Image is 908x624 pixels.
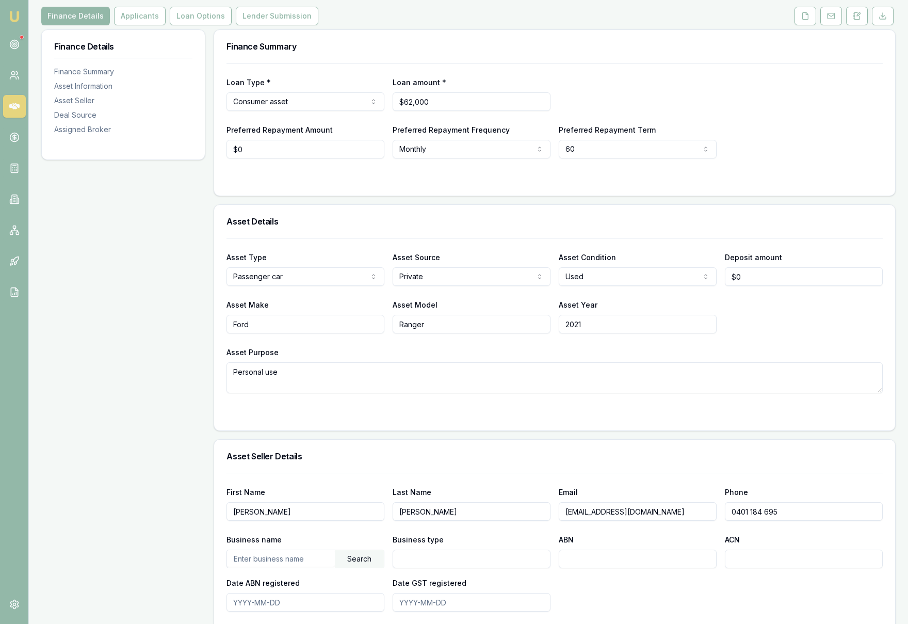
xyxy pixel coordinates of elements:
[54,124,192,135] div: Assigned Broker
[335,550,384,568] div: Search
[226,125,333,134] label: Preferred Repayment Amount
[226,253,267,262] label: Asset Type
[234,7,320,25] a: Lender Submission
[226,488,265,497] label: First Name
[226,140,384,158] input: $
[393,300,437,309] label: Asset Model
[226,300,269,309] label: Asset Make
[393,579,466,587] label: Date GST registered
[393,125,510,134] label: Preferred Repayment Frequency
[226,362,883,393] textarea: Personal use
[112,7,168,25] a: Applicants
[226,42,883,51] h3: Finance Summary
[559,535,574,544] label: ABN
[559,488,578,497] label: Email
[725,267,883,286] input: $
[226,535,282,544] label: Business name
[393,253,440,262] label: Asset Source
[54,42,192,51] h3: Finance Details
[41,7,112,25] a: Finance Details
[236,7,318,25] button: Lender Submission
[393,488,431,497] label: Last Name
[170,7,232,25] button: Loan Options
[559,253,616,262] label: Asset Condition
[559,125,656,134] label: Preferred Repayment Term
[114,7,166,25] button: Applicants
[226,593,384,612] input: YYYY-MM-DD
[226,348,279,357] label: Asset Purpose
[168,7,234,25] a: Loan Options
[393,593,550,612] input: YYYY-MM-DD
[227,550,335,567] input: Enter business name
[54,81,192,91] div: Asset Information
[226,78,271,87] label: Loan Type *
[54,95,192,106] div: Asset Seller
[393,92,550,111] input: $
[725,253,782,262] label: Deposit amount
[725,535,740,544] label: ACN
[226,217,883,226] h3: Asset Details
[41,7,110,25] button: Finance Details
[226,579,300,587] label: Date ABN registered
[393,535,444,544] label: Business type
[725,488,748,497] label: Phone
[559,300,597,309] label: Asset Year
[54,110,192,120] div: Deal Source
[54,67,192,77] div: Finance Summary
[393,78,446,87] label: Loan amount *
[8,10,21,23] img: emu-icon-u.png
[226,452,883,460] h3: Asset Seller Details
